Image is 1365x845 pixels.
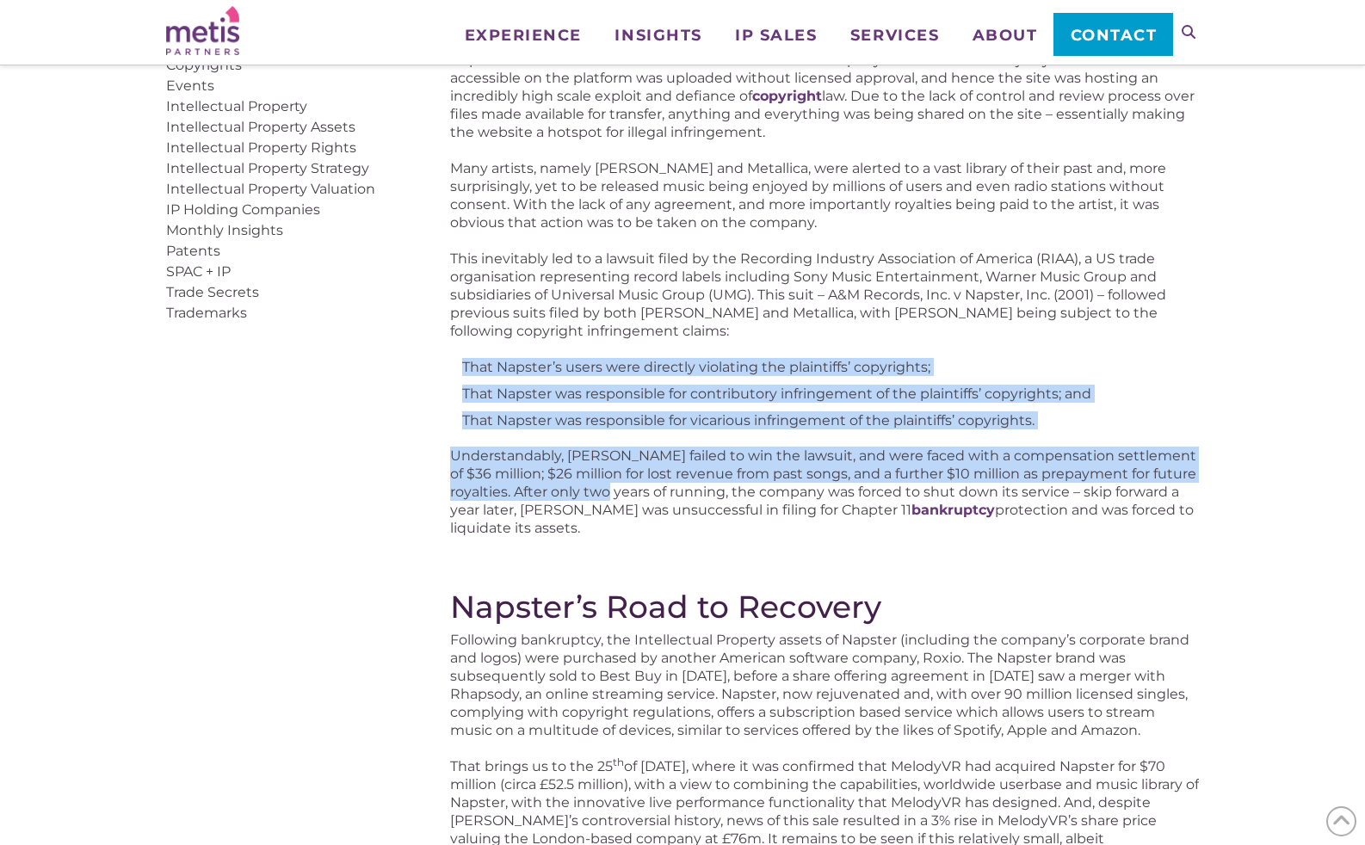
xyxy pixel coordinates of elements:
[450,589,1199,625] h2: Napster’s Road to Recovery
[450,159,1199,231] p: Many artists, namely [PERSON_NAME] and Metallica, were alerted to a vast library of their past an...
[752,88,822,104] a: copyright
[615,28,701,43] span: Insights
[850,28,939,43] span: Services
[462,358,1199,376] li: That Napster’s users were directly violating the plaintiffs’ copyrights;
[462,411,1199,429] li: That Napster was responsible for vicarious infringement of the plaintiffs’ copyrights.
[462,385,1199,403] li: That Napster was responsible for contributory infringement of the plaintiffs’ copyrights; and
[166,222,283,238] a: Monthly Insights
[166,139,356,156] a: Intellectual Property Rights
[911,502,995,518] a: bankruptcy
[166,263,231,280] a: SPAC + IP
[1071,28,1158,43] span: Contact
[166,119,355,135] a: Intellectual Property Assets
[166,160,369,176] a: Intellectual Property Strategy
[973,28,1038,43] span: About
[450,631,1199,739] p: Following bankruptcy, the Intellectual Property assets of Napster (including the company’s corpor...
[613,756,624,768] sup: th
[450,250,1199,340] p: This inevitably led to a lawsuit filed by the Recording Industry Association of America (RIAA), a...
[166,305,247,321] a: Trademarks
[166,181,375,197] a: Intellectual Property Valuation
[166,284,259,300] a: Trade Secrets
[1326,806,1356,836] span: Back to Top
[1053,13,1173,56] a: Contact
[166,201,320,218] a: IP Holding Companies
[166,243,220,259] a: Patents
[166,6,239,55] img: Metis Partners
[735,28,817,43] span: IP Sales
[450,447,1199,537] p: Understandably, [PERSON_NAME] failed to win the lawsuit, and were faced with a compensation settl...
[166,77,214,94] a: Events
[465,28,582,43] span: Experience
[450,51,1199,141] p: Napster’s innovative software and success led to the company’s downfall – the majority of media m...
[166,98,307,114] a: Intellectual Property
